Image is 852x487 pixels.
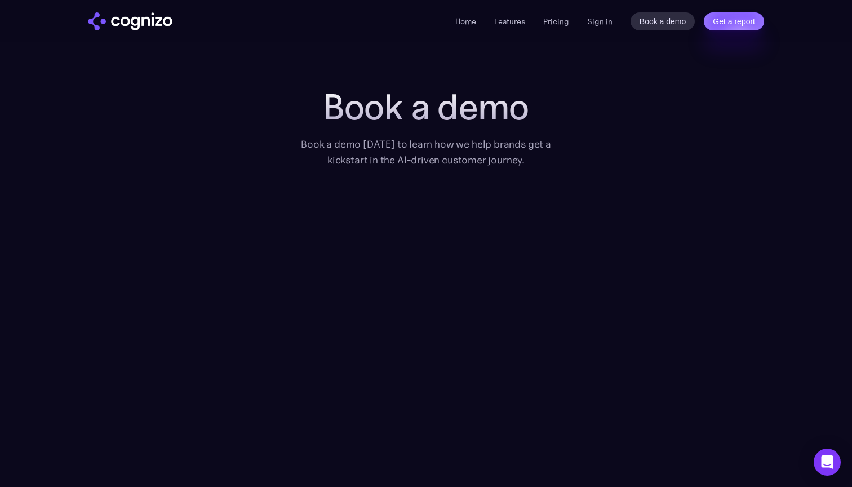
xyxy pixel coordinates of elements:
[285,136,567,168] div: Book a demo [DATE] to learn how we help brands get a kickstart in the AI-driven customer journey.
[88,12,172,30] img: cognizo logo
[543,16,569,26] a: Pricing
[631,12,695,30] a: Book a demo
[88,12,172,30] a: home
[285,87,567,127] h1: Book a demo
[455,16,476,26] a: Home
[704,12,764,30] a: Get a report
[494,16,525,26] a: Features
[814,449,841,476] div: Open Intercom Messenger
[587,15,613,28] a: Sign in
